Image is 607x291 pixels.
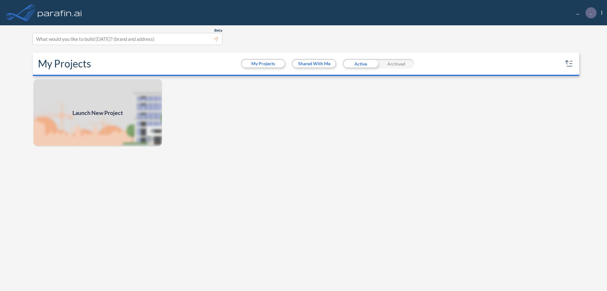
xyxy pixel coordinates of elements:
[214,28,222,33] span: Beta
[33,79,162,147] img: add
[293,60,335,67] button: Shared With Me
[242,60,285,67] button: My Projects
[590,10,592,16] p: .
[378,59,414,68] div: Archived
[36,6,83,19] img: logo
[33,79,162,147] a: Launch New Project
[38,58,91,70] h2: My Projects
[72,109,123,117] span: Launch New Project
[564,59,574,69] button: sort
[567,7,602,18] div: ...
[343,59,378,68] div: Active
